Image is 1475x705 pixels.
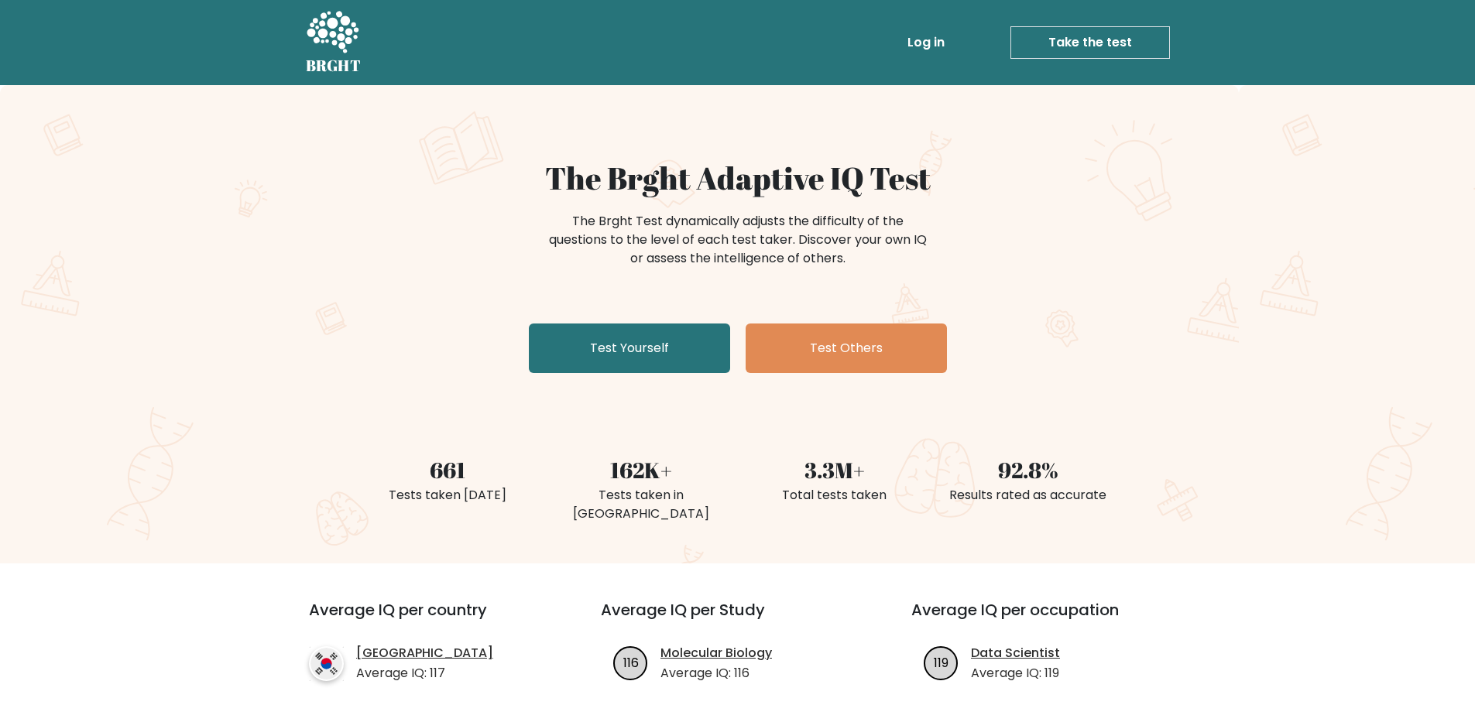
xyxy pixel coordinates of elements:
[1010,26,1170,59] a: Take the test
[941,486,1116,505] div: Results rated as accurate
[554,453,729,486] div: 162K+
[911,601,1185,638] h3: Average IQ per occupation
[544,212,931,268] div: The Brght Test dynamically adjusts the difficulty of the questions to the level of each test take...
[360,486,535,505] div: Tests taken [DATE]
[747,486,922,505] div: Total tests taken
[554,486,729,523] div: Tests taken in [GEOGRAPHIC_DATA]
[971,664,1060,683] p: Average IQ: 119
[356,644,493,662] a: [GEOGRAPHIC_DATA]
[941,453,1116,486] div: 92.8%
[660,664,772,683] p: Average IQ: 116
[360,453,535,486] div: 661
[660,644,772,662] a: Molecular Biology
[309,601,545,638] h3: Average IQ per country
[306,6,362,79] a: BRGHT
[360,159,1116,197] h1: The Brght Adaptive IQ Test
[747,453,922,486] div: 3.3M+
[901,27,951,58] a: Log in
[934,653,948,671] text: 119
[601,601,874,638] h3: Average IQ per Study
[309,646,344,681] img: country
[746,323,947,373] a: Test Others
[623,653,639,671] text: 116
[971,644,1060,662] a: Data Scientist
[529,323,730,373] a: Test Yourself
[356,664,493,683] p: Average IQ: 117
[306,56,362,75] h5: BRGHT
